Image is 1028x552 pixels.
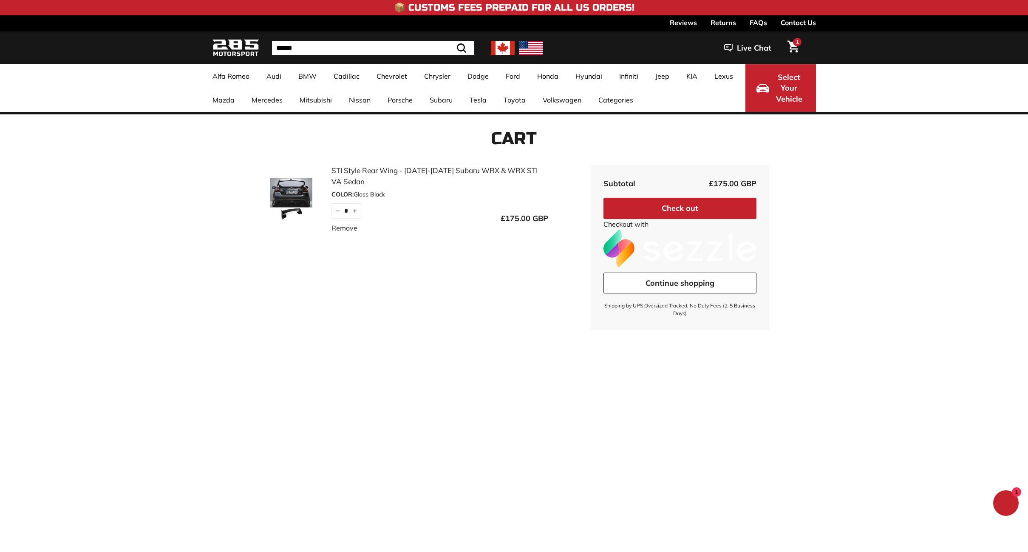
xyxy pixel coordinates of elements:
small: Shipping by UPS Oversized Tracked, No Duty Fees (2-5 Business Days) [603,302,756,317]
a: Jeep [647,64,678,88]
a: Cadillac [325,64,368,88]
a: BMW [290,64,325,88]
a: Toyota [495,88,534,112]
inbox-online-store-chat: Shopify online store chat [991,490,1021,518]
a: Mercedes [243,88,291,112]
a: Reviews [670,15,697,30]
a: FAQs [750,15,767,30]
a: Contact Us [781,15,816,30]
a: Honda [529,64,567,88]
a: Cart [782,34,804,62]
span: Live Chat [737,43,771,54]
a: Infiniti [611,64,647,88]
a: Hyundai [567,64,611,88]
a: Subaru [421,88,461,112]
a: Dodge [459,64,497,88]
span: £175.00 GBP [709,179,756,188]
a: Mazda [204,88,243,112]
button: Reduce item quantity by one [331,203,344,219]
span: Select Your Vehicle [773,72,804,105]
a: Chevrolet [368,64,416,88]
input: Search [272,41,474,55]
a: Lexus [706,64,742,88]
a: Returns [711,15,736,30]
div: Gloss Black [331,190,548,199]
img: Sezzle [603,229,756,267]
span: COLOR: [331,191,354,198]
a: KIA [678,64,706,88]
h1: Cart [212,129,816,148]
button: Increase item quantity by one [348,203,361,219]
span: 1 [796,39,799,45]
a: Tesla [461,88,495,112]
a: Mitsubishi [291,88,340,112]
a: Categories [590,88,642,112]
h4: 📦 Customs Fees Prepaid for All US Orders! [394,3,634,13]
a: Alfa Romeo [204,64,258,88]
button: Check out [603,198,756,219]
a: Volkswagen [534,88,590,112]
a: Checkout with [603,220,756,267]
button: Select Your Vehicle [745,64,816,112]
a: Remove [331,223,357,233]
span: £175.00 GBP [501,213,548,223]
button: Live Chat [713,37,782,59]
div: Subtotal [603,178,635,189]
a: Continue shopping [603,273,756,294]
a: Porsche [379,88,421,112]
a: Chrysler [416,64,459,88]
img: STI Style Rear Wing - 2015-2021 Subaru WRX & WRX STI VA Sedan [259,178,323,220]
a: Ford [497,64,529,88]
a: Nissan [340,88,379,112]
a: Audi [258,64,290,88]
a: STI Style Rear Wing - [DATE]-[DATE] Subaru WRX & WRX STI VA Sedan [331,165,548,187]
img: Logo_285_Motorsport_areodynamics_components [212,38,259,58]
